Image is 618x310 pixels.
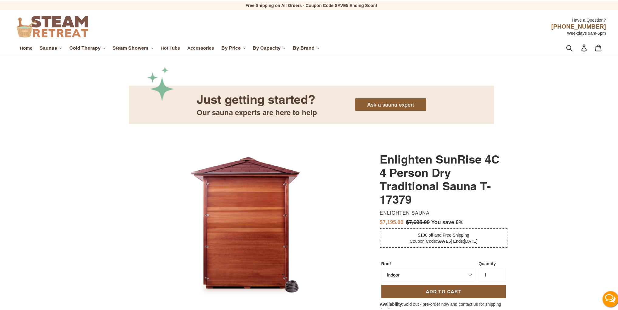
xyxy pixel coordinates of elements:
[147,65,174,100] img: Frame_1.png
[380,218,403,224] span: $7,195.00
[184,43,217,51] a: Accessories
[431,218,463,224] span: You save 6%
[109,42,157,51] button: Steam Showers
[381,284,506,297] button: Add to cart
[293,44,315,50] span: By Brand
[40,44,57,50] span: Saunas
[218,42,249,51] button: By Price
[112,44,149,50] span: Steam Showers
[426,288,461,293] span: Add to cart
[380,301,402,305] strong: Availability
[158,43,183,51] a: Hot Tubs
[569,40,585,54] input: Search
[17,15,88,36] img: Steam Retreat
[66,42,109,51] button: Cold Therapy
[161,44,180,50] span: Hot Tubs
[20,44,32,50] span: Home
[250,42,288,51] button: By Capacity
[197,106,317,117] div: Our sauna experts are here to help
[464,238,477,242] span: [DATE]
[17,43,35,51] a: Home
[36,42,65,51] button: Saunas
[551,22,606,29] span: [PHONE_NUMBER]
[380,209,505,215] dd: Enlighten Sauna
[290,42,323,51] button: By Brand
[355,97,426,110] a: Ask a sauna expert
[380,151,507,205] h1: Enlighten SunRise 4C 4 Person Dry Traditional Sauna T-17379
[381,259,475,266] label: Roof
[478,259,506,266] label: Quantity
[197,90,317,106] div: Just getting started?
[406,218,430,224] s: $7,695.00
[253,44,281,50] span: By Capacity
[410,231,478,242] span: $100 off and Free Shipping Coupon Code: | Ends:
[221,44,241,50] span: By Price
[69,44,101,50] span: Cold Therapy
[437,238,451,242] b: SAVE5
[567,30,606,34] span: Weekdays 9am-5pm
[187,44,214,50] span: Accessories
[213,13,606,22] div: Have a Question?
